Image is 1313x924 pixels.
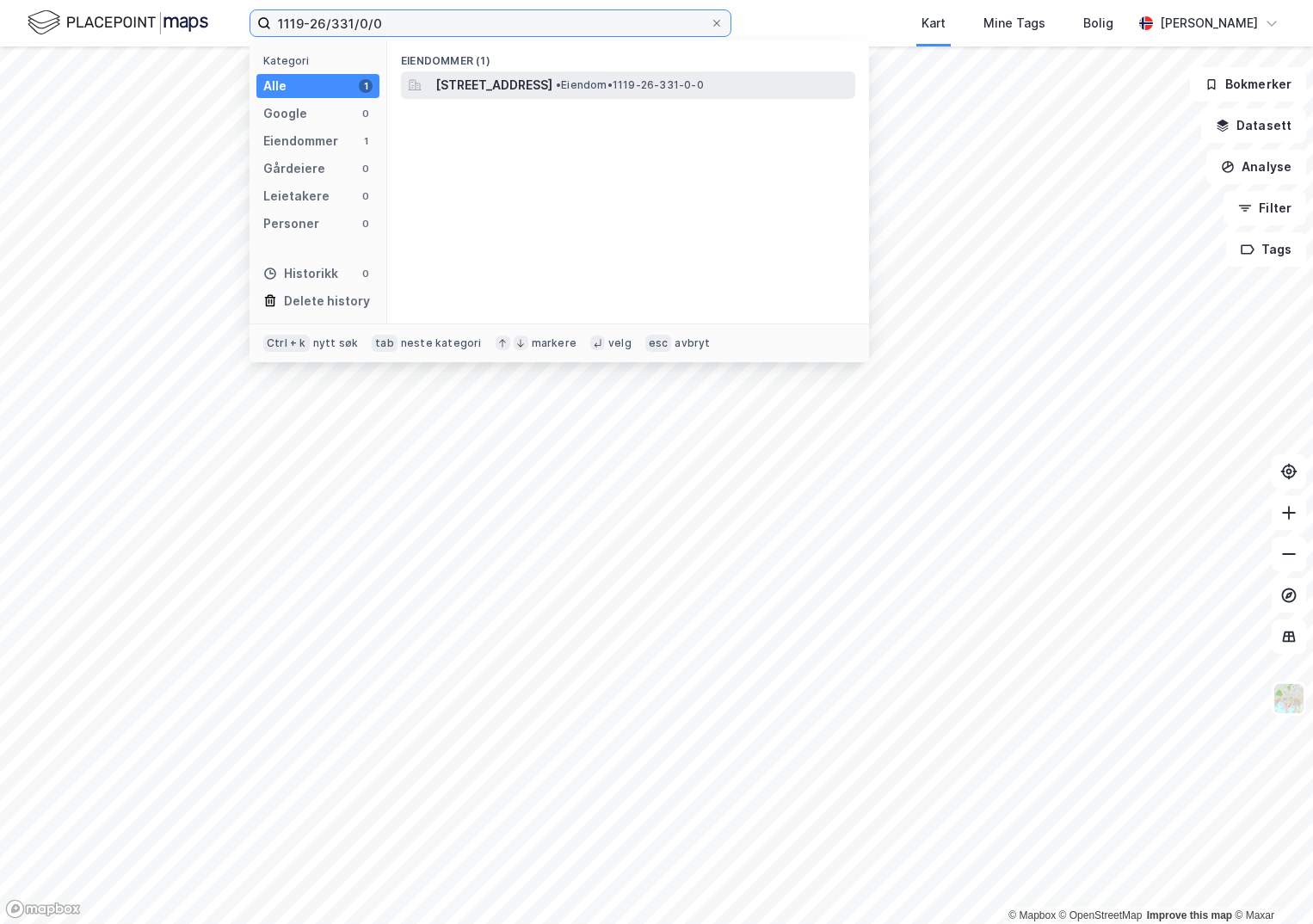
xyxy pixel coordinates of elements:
div: Eiendommer [263,131,338,151]
a: Mapbox homepage [5,899,81,919]
div: Historikk [263,263,338,284]
div: tab [372,335,398,352]
div: Gårdeiere [263,158,325,179]
a: Improve this map [1147,909,1232,921]
button: Filter [1224,191,1306,225]
button: Datasett [1201,108,1306,143]
div: Kategori [263,54,379,67]
div: 0 [359,162,373,176]
div: 0 [359,107,373,120]
div: 1 [359,134,373,148]
div: 0 [359,267,373,280]
a: OpenStreetMap [1059,909,1143,921]
div: markere [532,336,576,350]
div: nytt søk [313,336,359,350]
div: Leietakere [263,186,330,206]
div: neste kategori [401,336,482,350]
div: [PERSON_NAME] [1160,13,1258,34]
span: Eiendom • 1119-26-331-0-0 [556,78,704,92]
div: Eiendommer (1) [387,40,869,71]
div: avbryt [675,336,710,350]
div: Bolig [1083,13,1113,34]
div: Personer [263,213,319,234]
div: Alle [263,76,287,96]
div: 0 [359,189,373,203]
a: Mapbox [1008,909,1056,921]
button: Bokmerker [1190,67,1306,102]
span: [STREET_ADDRESS] [435,75,552,95]
iframe: Chat Widget [1227,841,1313,924]
input: Søk på adresse, matrikkel, gårdeiere, leietakere eller personer [271,10,710,36]
div: esc [645,335,672,352]
button: Tags [1226,232,1306,267]
div: Kart [922,13,946,34]
div: Delete history [284,291,370,311]
button: Analyse [1206,150,1306,184]
div: Mine Tags [983,13,1045,34]
div: 1 [359,79,373,93]
div: velg [608,336,632,350]
img: Z [1273,682,1305,715]
img: logo.f888ab2527a4732fd821a326f86c7f29.svg [28,8,208,38]
div: Google [263,103,307,124]
div: 0 [359,217,373,231]
span: • [556,78,561,91]
div: Ctrl + k [263,335,310,352]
